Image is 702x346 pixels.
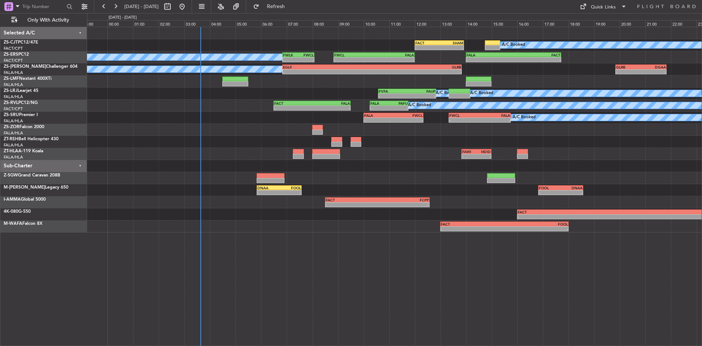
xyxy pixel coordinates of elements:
[539,190,561,195] div: -
[4,77,19,81] span: ZS-LMF
[543,20,569,27] div: 17:00
[372,70,461,74] div: -
[279,190,301,195] div: -
[334,53,374,57] div: FWCL
[518,210,647,214] div: FACT
[389,101,408,105] div: PAFU
[441,20,466,27] div: 13:00
[379,89,407,93] div: FVFA
[641,70,666,74] div: -
[476,149,491,154] div: HDID
[257,186,279,190] div: DNAA
[334,57,374,62] div: -
[4,113,38,117] a: ZS-SRUPremier I
[407,94,435,98] div: -
[19,18,77,23] span: Only With Activity
[107,20,133,27] div: 00:00
[407,89,435,93] div: FAUP
[4,82,23,88] a: FALA/HLA
[561,190,583,195] div: -
[4,113,19,117] span: ZS-SRU
[502,40,525,51] div: A/C Booked
[4,185,68,190] a: M-[PERSON_NAME]Legacy 650
[467,57,513,62] div: -
[4,64,46,69] span: ZS-[PERSON_NAME]
[364,118,393,122] div: -
[594,20,620,27] div: 19:00
[4,106,23,112] a: FACT/CPT
[261,20,287,27] div: 06:00
[4,125,44,129] a: ZS-ZORFalcon 2000
[645,20,671,27] div: 21:00
[439,45,463,50] div: -
[389,20,415,27] div: 11:00
[250,1,294,12] button: Refresh
[539,186,561,190] div: FOOL
[377,198,429,202] div: FCPP
[364,113,393,118] div: FALA
[4,149,43,153] a: ZT-HLAA-119 Koala
[4,222,42,226] a: M-WAFAFalcon 8X
[504,222,567,226] div: FOOL
[393,118,423,122] div: -
[439,41,463,45] div: SHAM
[641,65,666,69] div: DGAA
[4,125,19,129] span: ZS-ZOR
[4,89,38,93] a: ZS-LRJLearjet 45
[326,202,377,207] div: -
[4,118,23,124] a: FALA/HLA
[4,101,18,105] span: ZS-RVL
[312,106,350,110] div: -
[4,197,46,202] a: I-AMMAGlobal 5000
[470,88,493,99] div: A/C Booked
[312,101,350,105] div: FALA
[257,190,279,195] div: -
[462,149,476,154] div: FAWI
[389,106,408,110] div: -
[576,1,630,12] button: Quick Links
[4,130,23,136] a: FALA/HLA
[377,202,429,207] div: -
[4,40,18,45] span: ZS-CJT
[436,88,459,99] div: A/C Booked
[298,53,314,57] div: FWCL
[372,65,461,69] div: GLRB
[569,20,594,27] div: 18:00
[283,53,298,57] div: FWLK
[4,155,23,160] a: FALA/HLA
[4,94,23,100] a: FALA/HLA
[370,106,389,110] div: -
[4,46,23,51] a: FACT/CPT
[313,20,338,27] div: 08:00
[338,20,364,27] div: 09:00
[504,227,567,231] div: -
[184,20,210,27] div: 03:00
[4,52,18,57] span: ZS-ERS
[8,14,79,26] button: Only With Activity
[124,3,159,10] span: [DATE] - [DATE]
[492,20,517,27] div: 15:00
[4,173,60,178] a: Z-SGWGrand Caravan 208B
[364,20,389,27] div: 10:00
[261,4,291,9] span: Refresh
[4,137,18,141] span: ZT-REH
[274,101,312,105] div: FACT
[4,149,18,153] span: ZT-HLA
[4,101,38,105] a: ZS-RVLPC12/NG
[283,57,298,62] div: -
[4,89,18,93] span: ZS-LRJ
[671,20,697,27] div: 22:00
[4,185,45,190] span: M-[PERSON_NAME]
[109,15,137,21] div: [DATE] - [DATE]
[4,137,58,141] a: ZT-REHBell Helicopter 430
[4,58,23,63] a: FACT/CPT
[620,20,645,27] div: 20:00
[210,20,235,27] div: 04:00
[374,57,414,62] div: -
[4,52,29,57] a: ZS-ERSPC12
[283,65,372,69] div: EGLF
[441,227,504,231] div: -
[298,57,314,62] div: -
[279,186,301,190] div: FOOL
[274,106,312,110] div: -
